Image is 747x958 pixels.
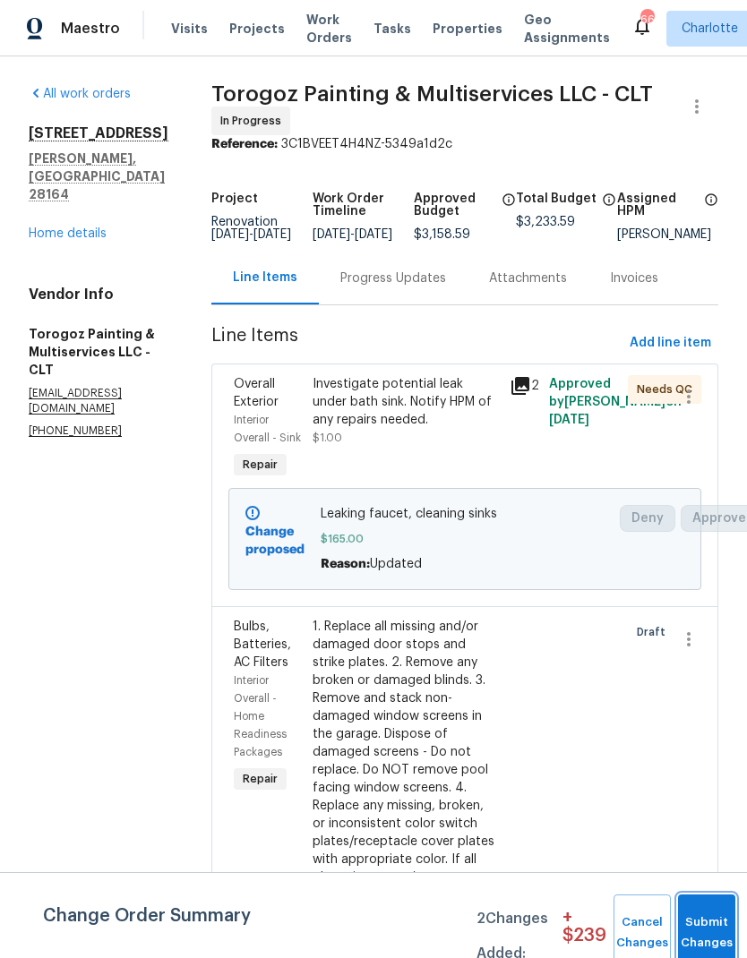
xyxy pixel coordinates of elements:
[233,269,297,287] div: Line Items
[622,912,662,954] span: Cancel Changes
[373,22,411,35] span: Tasks
[234,415,301,443] span: Interior Overall - Sink
[211,228,291,241] span: -
[637,623,673,641] span: Draft
[313,228,350,241] span: [DATE]
[234,620,291,669] span: Bulbs, Batteries, AC Filters
[211,192,258,205] h5: Project
[620,505,675,532] button: Deny
[321,530,610,548] span: $165.00
[502,192,516,228] span: The total cost of line items that have been approved by both Opendoor and the Trade Partner. This...
[640,11,653,29] div: 66
[510,375,538,397] div: 2
[602,192,616,216] span: The total cost of line items that have been proposed by Opendoor. This sum includes line items th...
[414,228,470,241] span: $3,158.59
[313,432,342,443] span: $1.00
[524,11,610,47] span: Geo Assignments
[211,83,653,105] span: Torogoz Painting & Multiservices LLC - CLT
[313,228,392,241] span: -
[236,770,285,788] span: Repair
[433,20,502,38] span: Properties
[682,20,738,38] span: Charlotte
[355,228,392,241] span: [DATE]
[29,88,131,100] a: All work orders
[253,228,291,241] span: [DATE]
[171,20,208,38] span: Visits
[489,269,567,287] div: Attachments
[313,375,499,429] div: Investigate potential leak under bath sink. Notify HPM of any repairs needed.
[29,227,107,240] a: Home details
[220,112,288,130] span: In Progress
[549,414,589,426] span: [DATE]
[617,192,699,218] h5: Assigned HPM
[306,11,352,47] span: Work Orders
[313,192,414,218] h5: Work Order Timeline
[321,505,610,523] span: Leaking faucet, cleaning sinks
[211,216,291,241] span: Renovation
[549,378,682,426] span: Approved by [PERSON_NAME] on
[622,327,718,360] button: Add line item
[340,269,446,287] div: Progress Updates
[637,381,700,398] span: Needs QC
[617,228,718,241] div: [PERSON_NAME]
[704,192,718,228] span: The hpm assigned to this work order.
[29,286,168,304] h4: Vendor Info
[61,20,120,38] span: Maestro
[211,138,278,150] b: Reference:
[321,558,370,570] span: Reason:
[229,20,285,38] span: Projects
[516,192,597,205] h5: Total Budget
[414,192,495,218] h5: Approved Budget
[211,135,718,153] div: 3C1BVEET4H4NZ-5349a1d2c
[211,327,622,360] span: Line Items
[234,675,287,757] span: Interior Overall - Home Readiness Packages
[370,558,422,570] span: Updated
[211,228,249,241] span: [DATE]
[236,456,285,474] span: Repair
[610,269,658,287] div: Invoices
[245,526,305,556] b: Change proposed
[29,325,168,379] h5: Torogoz Painting & Multiservices LLC - CLT
[234,378,279,408] span: Overall Exterior
[687,912,726,954] span: Submit Changes
[516,216,575,228] span: $3,233.59
[630,332,711,355] span: Add line item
